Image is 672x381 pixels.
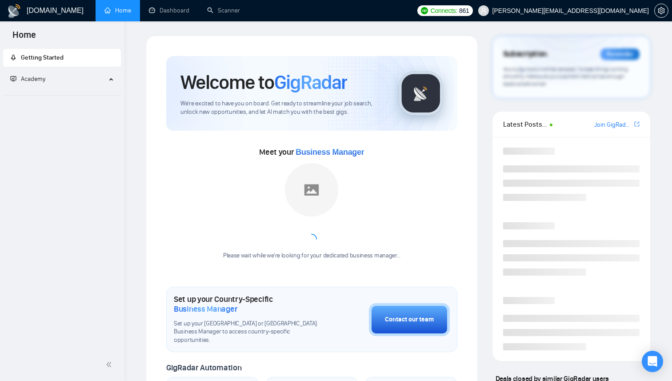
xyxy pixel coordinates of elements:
span: Getting Started [21,54,64,61]
a: export [634,120,640,128]
span: Latest Posts from the GigRadar Community [503,119,547,130]
div: Please wait while we're looking for your dedicated business manager... [218,252,406,260]
span: We're excited to have you on board. Get ready to streamline your job search, unlock new opportuni... [180,100,384,116]
span: Connects: [431,6,457,16]
span: Home [5,28,43,47]
span: Academy [10,75,45,83]
a: Join GigRadar Slack Community [594,120,632,130]
a: searchScanner [207,7,240,14]
span: setting [655,7,668,14]
span: Business Manager [174,304,237,314]
span: Academy [21,75,45,83]
span: double-left [106,360,115,369]
span: Meet your [259,147,364,157]
a: dashboardDashboard [149,7,189,14]
h1: Set up your Country-Specific [174,294,324,314]
div: Open Intercom Messenger [642,351,663,372]
img: placeholder.png [285,163,338,217]
span: user [480,8,487,14]
span: GigRadar Automation [166,363,241,373]
span: Subscription [503,47,547,62]
span: loading [304,232,319,247]
span: fund-projection-screen [10,76,16,82]
div: Reminder [600,48,640,60]
img: gigradar-logo.png [399,71,443,116]
div: Contact our team [385,315,434,325]
a: homeHome [104,7,131,14]
span: rocket [10,54,16,60]
span: Your subscription will be renewed. To keep things running smoothly, make sure your payment method... [503,66,628,87]
li: Academy Homepage [3,92,121,97]
a: setting [654,7,668,14]
img: logo [7,4,21,18]
h1: Welcome to [180,70,347,94]
img: upwork-logo.png [421,7,428,14]
button: setting [654,4,668,18]
span: Business Manager [296,148,364,156]
span: GigRadar [274,70,347,94]
button: Contact our team [369,303,450,336]
span: Set up your [GEOGRAPHIC_DATA] or [GEOGRAPHIC_DATA] Business Manager to access country-specific op... [174,320,324,345]
span: 861 [459,6,469,16]
li: Getting Started [3,49,121,67]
